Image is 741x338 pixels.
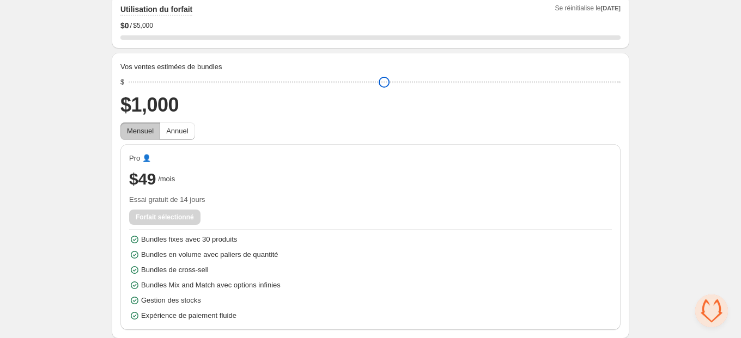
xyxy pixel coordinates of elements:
div: Ouvrir le chat [695,294,728,327]
span: Pro 👤 [129,153,151,164]
span: Annuel [166,127,188,135]
span: Gestion des stocks [141,295,201,306]
span: Mensuel [127,127,154,135]
span: Expérience de paiement fluide [141,310,236,321]
span: [DATE] [601,5,621,11]
span: Vos ventes estimées de bundles [120,62,222,72]
span: $ 0 [120,20,129,31]
h2: $1,000 [120,92,621,118]
button: Annuel [160,122,195,140]
span: Essai gratuit de 14 jours [129,194,612,205]
span: Bundles de cross-sell [141,265,209,275]
span: Bundles fixes avec 30 produits [141,234,237,245]
div: $ [120,77,124,88]
div: / [120,20,621,31]
span: /mois [158,174,175,185]
h2: Utilisation du forfait [120,4,192,15]
button: Mensuel [120,122,160,140]
span: $5,000 [133,21,153,30]
span: Se réinitialise le [555,4,621,16]
span: $49 [129,168,156,190]
span: Bundles Mix and Match avec options infinies [141,280,281,291]
span: Bundles en volume avec paliers de quantité [141,249,278,260]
